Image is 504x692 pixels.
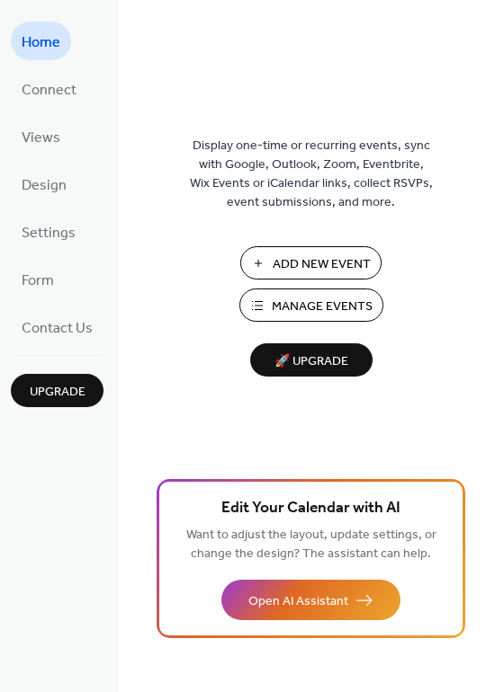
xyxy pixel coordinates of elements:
[11,22,71,60] a: Home
[11,374,103,407] button: Upgrade
[221,580,400,620] button: Open AI Assistant
[240,246,382,279] button: Add New Event
[22,219,76,247] span: Settings
[186,523,436,566] span: Want to adjust the layout, update settings, or change the design? The assistant can help.
[11,307,103,346] a: Contact Us
[190,137,433,212] span: Display one-time or recurring events, sync with Google, Outlook, Zoom, Eventbrite, Wix Events or ...
[11,212,86,251] a: Settings
[22,124,60,152] span: Views
[22,267,54,295] span: Form
[250,343,373,377] button: 🚀 Upgrade
[239,288,383,322] button: Manage Events
[11,117,71,155] a: Views
[22,315,93,342] span: Contact Us
[221,496,400,521] span: Edit Your Calendar with AI
[11,260,65,298] a: Form
[272,297,373,316] span: Manage Events
[30,383,85,402] span: Upgrade
[11,69,87,108] a: Connect
[22,172,67,200] span: Design
[261,350,362,374] span: 🚀 Upgrade
[11,164,77,203] a: Design
[248,592,348,611] span: Open AI Assistant
[22,29,60,57] span: Home
[22,76,76,104] span: Connect
[273,255,371,274] span: Add New Event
